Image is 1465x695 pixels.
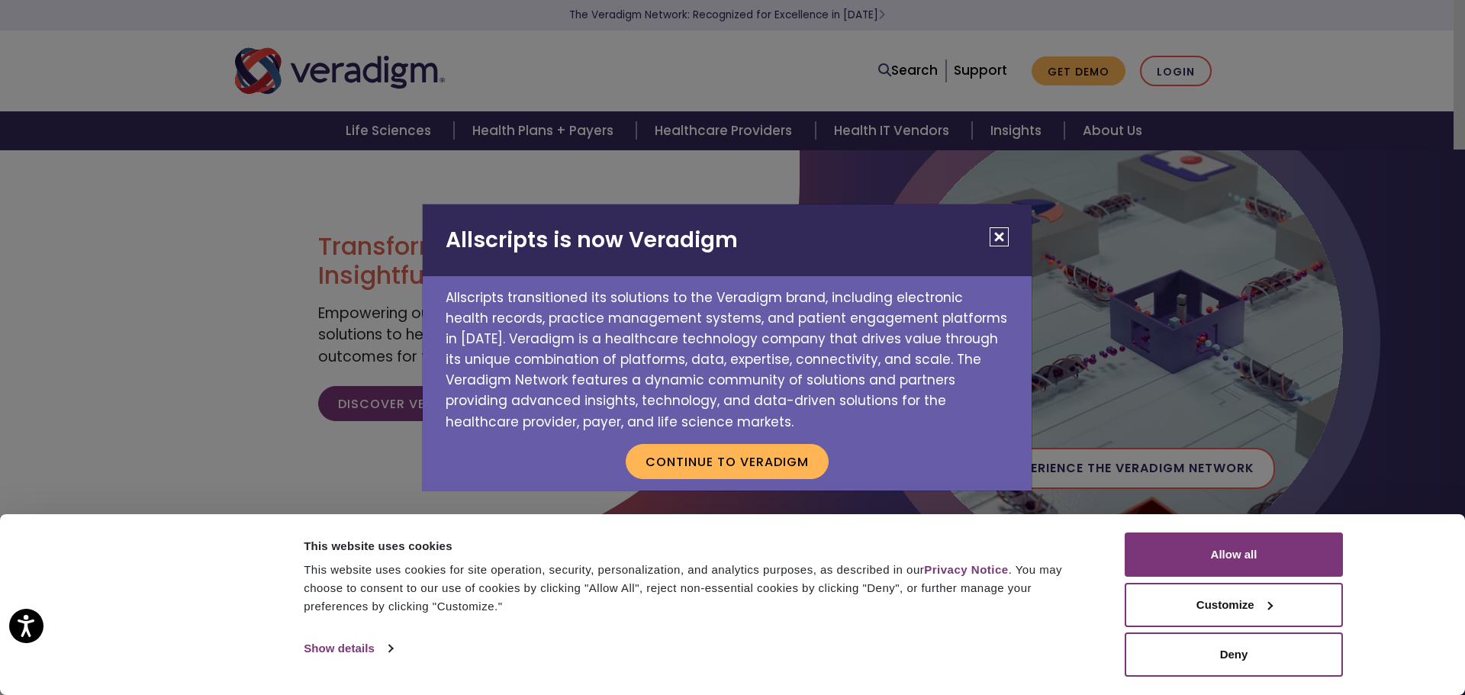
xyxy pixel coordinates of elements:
button: Allow all [1125,533,1343,577]
div: This website uses cookies for site operation, security, personalization, and analytics purposes, ... [304,561,1090,616]
a: Privacy Notice [924,563,1008,576]
button: Continue to Veradigm [626,444,829,479]
button: Customize [1125,583,1343,627]
h2: Allscripts is now Veradigm [423,204,1032,276]
button: Deny [1125,632,1343,677]
p: Allscripts transitioned its solutions to the Veradigm brand, including electronic health records,... [423,276,1032,433]
a: Show details [304,637,392,660]
button: Close [990,227,1009,246]
div: This website uses cookies [304,537,1090,555]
